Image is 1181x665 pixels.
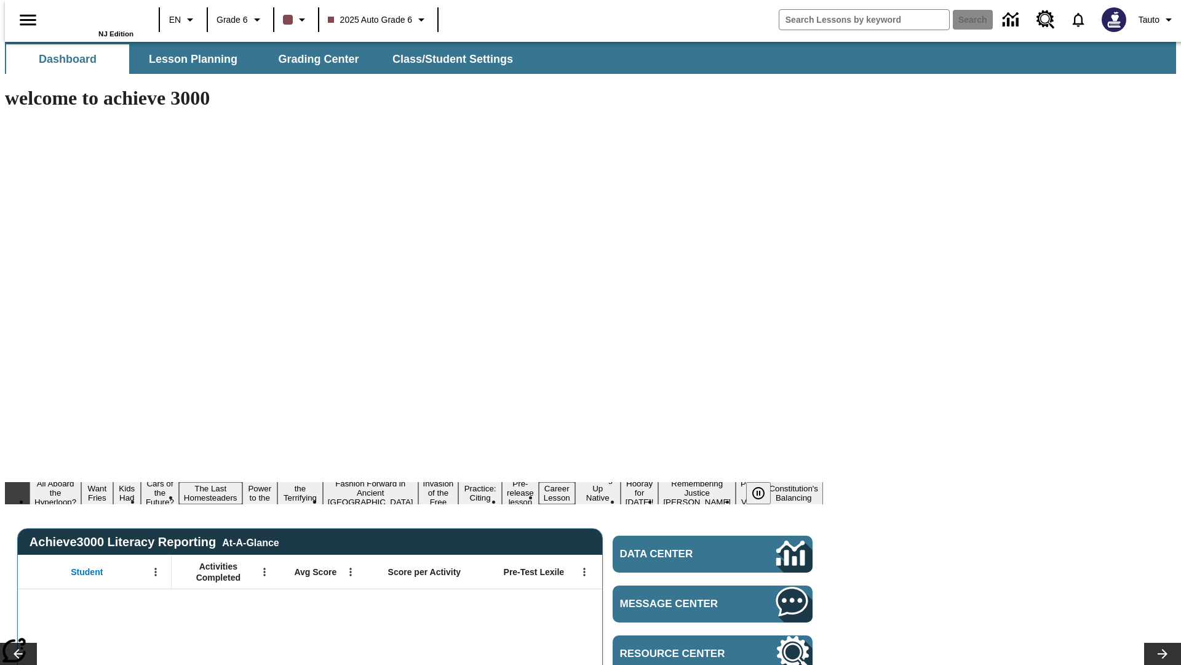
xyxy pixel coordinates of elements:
[1029,3,1062,36] a: Resource Center, Will open in new tab
[277,473,323,514] button: Slide 7 Attack of the Terrifying Tomatoes
[54,4,133,38] div: Home
[323,9,434,31] button: Class: 2025 Auto Grade 6, Select your class
[10,2,46,38] button: Open side menu
[179,482,242,504] button: Slide 5 The Last Homesteaders
[217,14,248,26] span: Grade 6
[141,477,179,509] button: Slide 4 Cars of the Future?
[1134,9,1181,31] button: Profile/Settings
[418,468,459,518] button: Slide 9 The Invasion of the Free CD
[132,44,255,74] button: Lesson Planning
[178,561,259,583] span: Activities Completed
[746,482,771,504] button: Pause
[764,473,823,514] button: Slide 17 The Constitution's Balancing Act
[539,482,575,504] button: Slide 12 Career Lesson
[242,473,278,514] button: Slide 6 Solar Power to the People
[222,535,279,549] div: At-A-Glance
[613,536,813,573] a: Data Center
[323,477,418,509] button: Slide 8 Fashion Forward in Ancient Rome
[995,3,1029,37] a: Data Center
[71,566,103,578] span: Student
[113,464,141,523] button: Slide 3 Dirty Jobs Kids Had To Do
[388,566,461,578] span: Score per Activity
[621,477,659,509] button: Slide 14 Hooray for Constitution Day!
[164,9,203,31] button: Language: EN, Select a language
[1139,14,1159,26] span: Tauto
[504,566,565,578] span: Pre-Test Lexile
[575,473,621,514] button: Slide 13 Cooking Up Native Traditions
[1062,4,1094,36] a: Notifications
[779,10,949,30] input: search field
[620,648,739,660] span: Resource Center
[736,477,764,509] button: Slide 16 Point of View
[5,87,823,110] h1: welcome to achieve 3000
[1144,643,1181,665] button: Lesson carousel, Next
[294,566,336,578] span: Avg Score
[255,563,274,581] button: Open Menu
[658,477,736,509] button: Slide 15 Remembering Justice O'Connor
[1094,4,1134,36] button: Select a new avatar
[5,42,1176,74] div: SubNavbar
[98,30,133,38] span: NJ Edition
[5,44,524,74] div: SubNavbar
[620,598,739,610] span: Message Center
[1102,7,1126,32] img: Avatar
[257,44,380,74] button: Grading Center
[383,44,523,74] button: Class/Student Settings
[149,52,237,66] span: Lesson Planning
[6,44,129,74] button: Dashboard
[278,52,359,66] span: Grading Center
[613,586,813,623] a: Message Center
[81,464,113,523] button: Slide 2 Do You Want Fries With That?
[169,14,181,26] span: EN
[458,473,502,514] button: Slide 10 Mixed Practice: Citing Evidence
[212,9,269,31] button: Grade: Grade 6, Select a grade
[392,52,513,66] span: Class/Student Settings
[278,9,314,31] button: Class color is dark brown. Change class color
[502,477,539,509] button: Slide 11 Pre-release lesson
[30,535,279,549] span: Achieve3000 Literacy Reporting
[146,563,165,581] button: Open Menu
[54,6,133,30] a: Home
[39,52,97,66] span: Dashboard
[575,563,594,581] button: Open Menu
[620,548,735,560] span: Data Center
[30,477,81,509] button: Slide 1 All Aboard the Hyperloop?
[341,563,360,581] button: Open Menu
[328,14,413,26] span: 2025 Auto Grade 6
[746,482,783,504] div: Pause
